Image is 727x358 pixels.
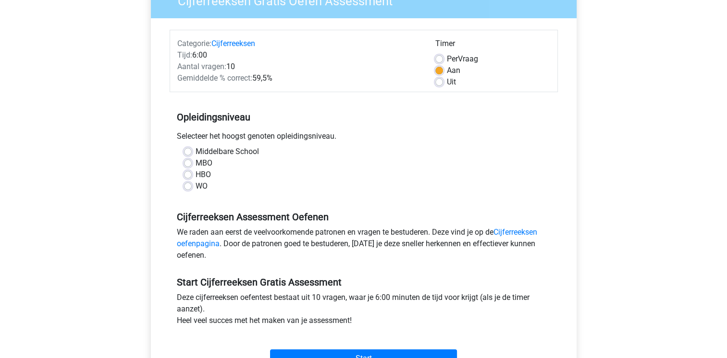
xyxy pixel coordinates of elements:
[170,61,428,72] div: 10
[447,76,456,88] label: Uit
[435,38,550,53] div: Timer
[196,180,208,192] label: WO
[196,169,211,180] label: HBO
[170,49,428,61] div: 6:00
[447,65,460,76] label: Aan
[177,62,226,71] span: Aantal vragen:
[170,227,558,265] div: We raden aan eerst de veelvoorkomende patronen en vragen te bestuderen. Deze vind je op de . Door...
[177,107,551,127] h5: Opleidingsniveau
[177,211,551,223] h5: Cijferreeksen Assessment Oefenen
[196,157,212,169] label: MBO
[177,276,551,288] h5: Start Cijferreeksen Gratis Assessment
[177,73,252,83] span: Gemiddelde % correct:
[211,39,255,48] a: Cijferreeksen
[447,53,478,65] label: Vraag
[447,54,458,63] span: Per
[196,146,259,157] label: Middelbare School
[170,292,558,330] div: Deze cijferreeksen oefentest bestaat uit 10 vragen, waar je 6:00 minuten de tijd voor krijgt (als...
[170,72,428,84] div: 59,5%
[177,50,192,60] span: Tijd:
[170,131,558,146] div: Selecteer het hoogst genoten opleidingsniveau.
[177,39,211,48] span: Categorie:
